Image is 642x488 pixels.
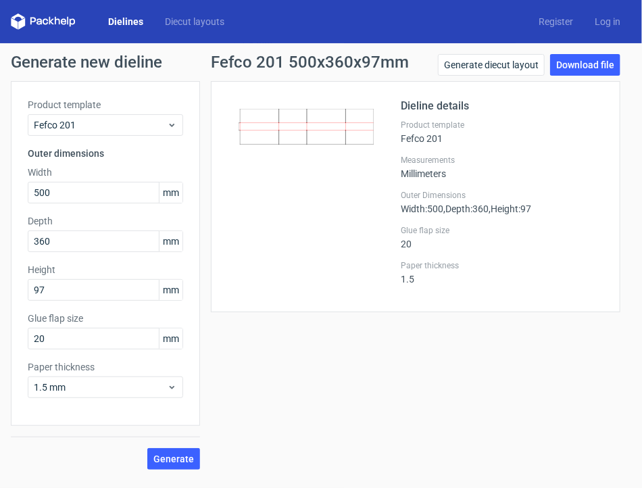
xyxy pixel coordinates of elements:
span: , Height : 97 [489,203,531,214]
label: Glue flap size [28,312,183,325]
a: Download file [550,54,620,76]
label: Height [28,263,183,276]
a: Log in [584,15,631,28]
span: mm [159,280,182,300]
span: Generate [153,454,194,464]
h1: Fefco 201 500x360x97mm [211,54,409,70]
div: Fefco 201 [401,120,603,144]
span: 1.5 mm [34,381,167,394]
span: mm [159,182,182,203]
label: Glue flap size [401,225,603,236]
span: mm [159,231,182,251]
span: mm [159,328,182,349]
label: Paper thickness [28,360,183,374]
span: Width : 500 [401,203,443,214]
label: Product template [28,98,183,112]
h1: Generate new dieline [11,54,631,70]
h3: Outer dimensions [28,147,183,160]
label: Product template [401,120,603,130]
div: Millimeters [401,155,603,179]
a: Generate diecut layout [438,54,545,76]
h2: Dieline details [401,98,603,114]
label: Depth [28,214,183,228]
a: Diecut layouts [154,15,235,28]
span: Fefco 201 [34,118,167,132]
a: Dielines [97,15,154,28]
label: Measurements [401,155,603,166]
label: Paper thickness [401,260,603,271]
button: Generate [147,448,200,470]
a: Register [528,15,584,28]
span: , Depth : 360 [443,203,489,214]
label: Outer Dimensions [401,190,603,201]
div: 20 [401,225,603,249]
label: Width [28,166,183,179]
div: 1.5 [401,260,603,285]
